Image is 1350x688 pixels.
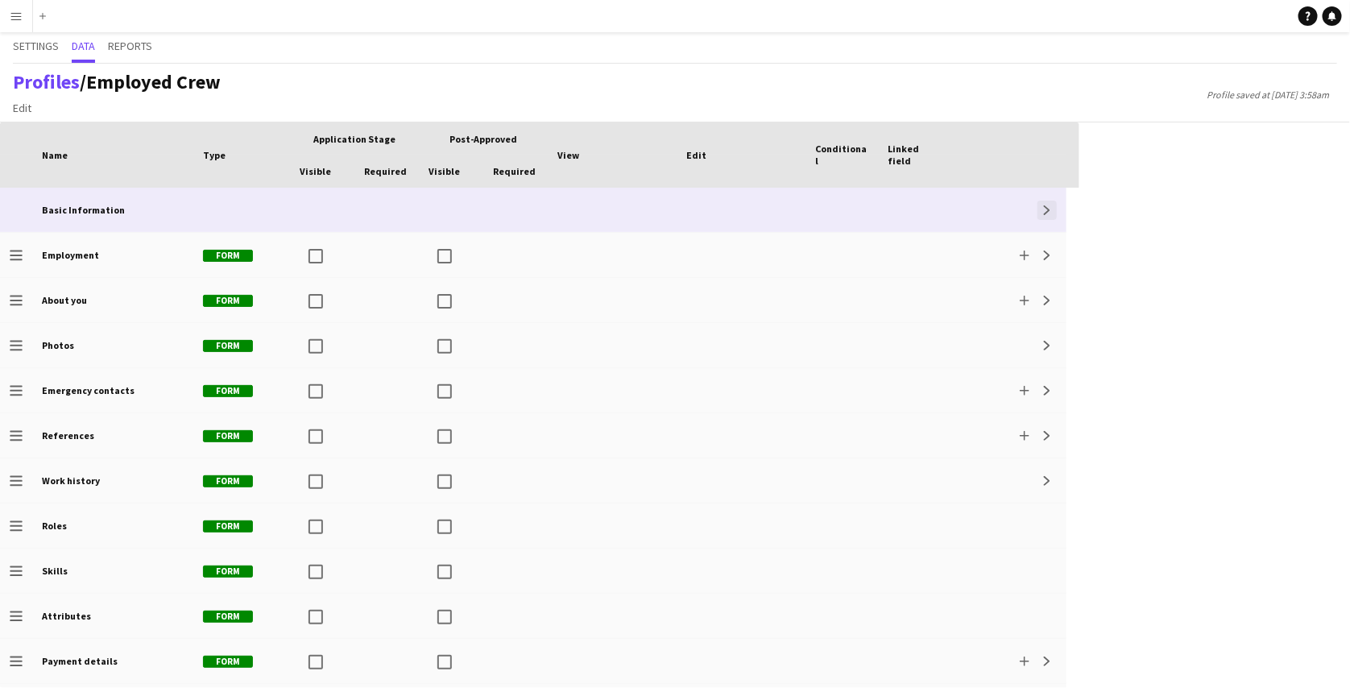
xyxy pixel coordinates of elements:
[203,340,253,352] span: Form
[42,204,125,216] b: Basic Information
[42,610,91,622] b: Attributes
[203,295,253,307] span: Form
[203,656,253,668] span: Form
[815,143,868,167] span: Conditional
[72,40,95,52] span: Data
[203,520,253,533] span: Form
[557,149,579,161] span: View
[13,101,31,115] span: Edit
[203,430,253,442] span: Form
[1199,89,1337,101] span: Profile saved at [DATE] 3:58am
[42,565,68,577] b: Skills
[203,475,253,487] span: Form
[300,165,331,177] span: Visible
[42,294,87,306] b: About you
[203,149,226,161] span: Type
[42,249,99,261] b: Employment
[203,611,253,623] span: Form
[203,566,253,578] span: Form
[6,97,38,118] a: Edit
[364,165,407,177] span: Required
[203,250,253,262] span: Form
[203,385,253,397] span: Form
[108,40,152,52] span: Reports
[42,429,94,441] b: References
[449,133,517,145] span: Post-Approved
[686,149,706,161] span: Edit
[313,133,395,145] span: Application stage
[42,655,118,667] b: Payment details
[42,384,135,396] b: Emergency contacts
[42,520,67,532] b: Roles
[429,165,460,177] span: Visible
[42,339,74,351] b: Photos
[42,149,68,161] span: Name
[13,40,59,52] span: Settings
[42,475,100,487] b: Work history
[13,70,221,94] h1: /
[493,165,536,177] span: Required
[86,69,221,94] span: Employed Crew
[888,143,941,167] span: Linked field
[13,69,80,94] a: Profiles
